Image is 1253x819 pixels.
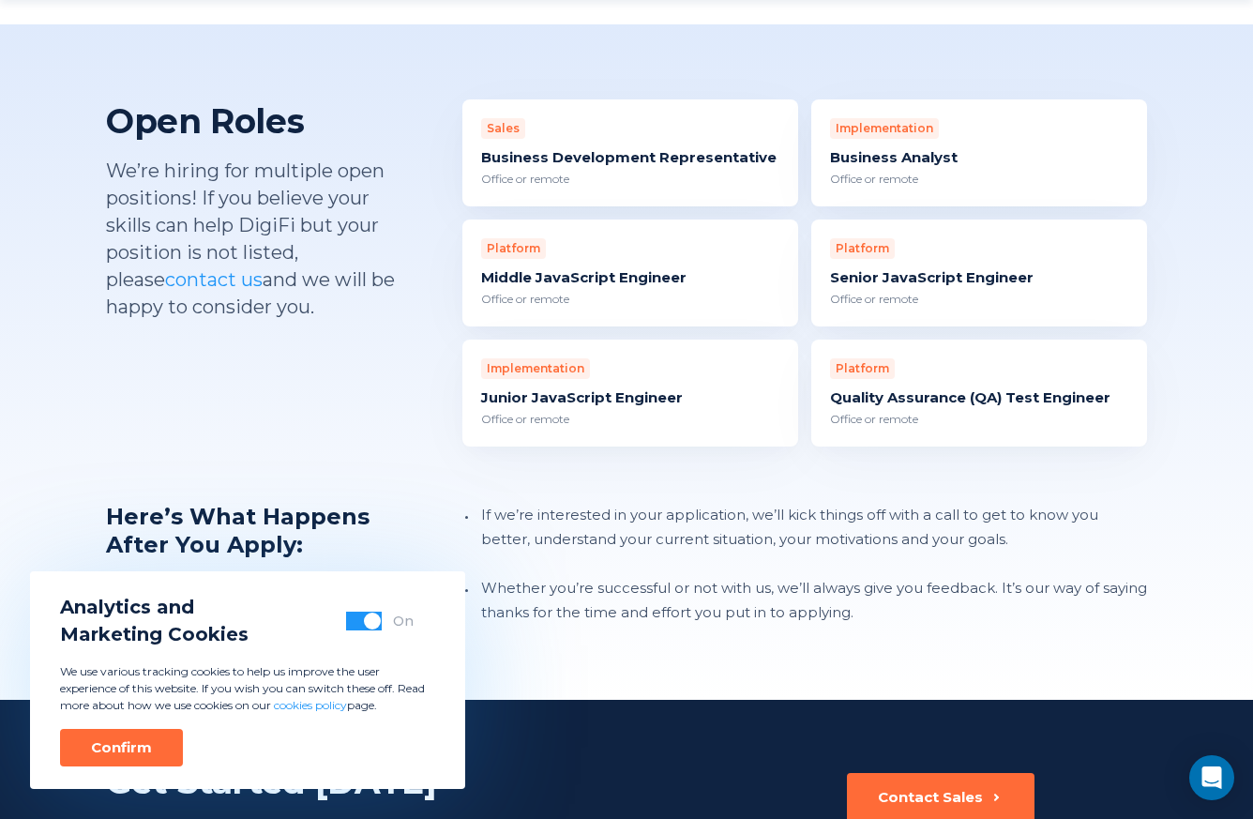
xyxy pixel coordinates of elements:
[830,358,895,379] div: Platform
[830,238,895,259] div: Platform
[830,268,1128,287] div: Senior JavaScript Engineer
[481,388,779,407] div: Junior JavaScript Engineer
[393,612,414,630] div: On
[1189,755,1234,800] div: Open Intercom Messenger
[830,388,1128,407] div: Quality Assurance (QA) Test Engineer
[60,621,249,648] span: Marketing Cookies
[106,99,406,143] h2: Open Roles
[830,291,1128,308] div: Office or remote
[481,291,779,308] div: Office or remote
[60,729,183,766] button: Confirm
[481,171,779,188] div: Office or remote
[60,663,435,714] p: We use various tracking cookies to help us improve the user experience of this website. If you wi...
[481,118,525,139] div: Sales
[106,503,406,625] h3: Here’s what happens after you apply:
[481,358,590,379] div: Implementation
[477,503,1147,552] li: If we’re interested in your application, we’ll kick things off with a call to get to know you bet...
[91,738,152,757] div: Confirm
[274,698,347,712] a: cookies policy
[481,238,546,259] div: Platform
[477,576,1147,625] li: Whether you’re successful or not with us, we’ll always give you feedback. It’s our way of saying ...
[106,158,406,321] p: We’re hiring for multiple open positions! If you believe your skills can help DigiFi but your pos...
[481,411,779,428] div: Office or remote
[830,118,939,139] div: Implementation
[830,171,1128,188] div: Office or remote
[60,594,249,621] span: Analytics and
[830,148,1128,167] div: Business Analyst
[481,148,779,167] div: Business Development Representative
[165,268,263,291] a: contact us
[878,788,983,807] div: Contact Sales
[481,268,779,287] div: Middle JavaScript Engineer
[830,411,1128,428] div: Office or remote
